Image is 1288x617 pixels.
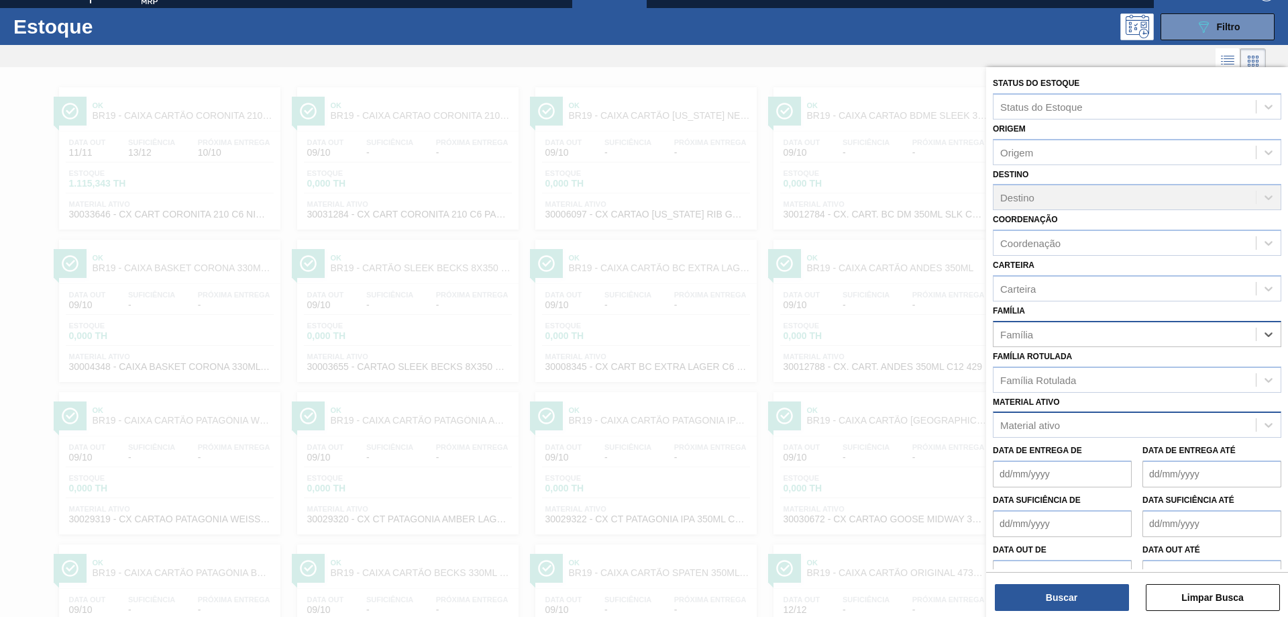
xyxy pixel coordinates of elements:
label: Data suficiência até [1142,495,1234,505]
input: dd/mm/yyyy [993,461,1132,487]
label: Carteira [993,260,1034,270]
label: Data de Entrega até [1142,446,1236,455]
label: Status do Estoque [993,79,1079,88]
input: dd/mm/yyyy [1142,560,1281,587]
div: Visão em Lista [1216,48,1240,74]
div: Família Rotulada [1000,374,1076,385]
button: Filtro [1161,13,1275,40]
label: Origem [993,124,1026,134]
h1: Estoque [13,19,214,34]
span: Filtro [1217,21,1240,32]
input: dd/mm/yyyy [993,510,1132,537]
div: Pogramando: nenhum usuário selecionado [1120,13,1154,40]
div: Coordenação [1000,238,1061,249]
label: Material ativo [993,397,1060,407]
input: dd/mm/yyyy [993,560,1132,587]
div: Material ativo [1000,420,1060,431]
div: Status do Estoque [1000,101,1083,112]
label: Família [993,306,1025,316]
input: dd/mm/yyyy [1142,510,1281,537]
label: Destino [993,170,1028,179]
label: Data de Entrega de [993,446,1082,455]
input: dd/mm/yyyy [1142,461,1281,487]
div: Origem [1000,146,1033,158]
div: Carteira [1000,283,1036,294]
div: Família [1000,328,1033,340]
label: Coordenação [993,215,1058,224]
label: Data out de [993,545,1046,555]
label: Data out até [1142,545,1200,555]
label: Família Rotulada [993,352,1072,361]
div: Visão em Cards [1240,48,1266,74]
label: Data suficiência de [993,495,1081,505]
